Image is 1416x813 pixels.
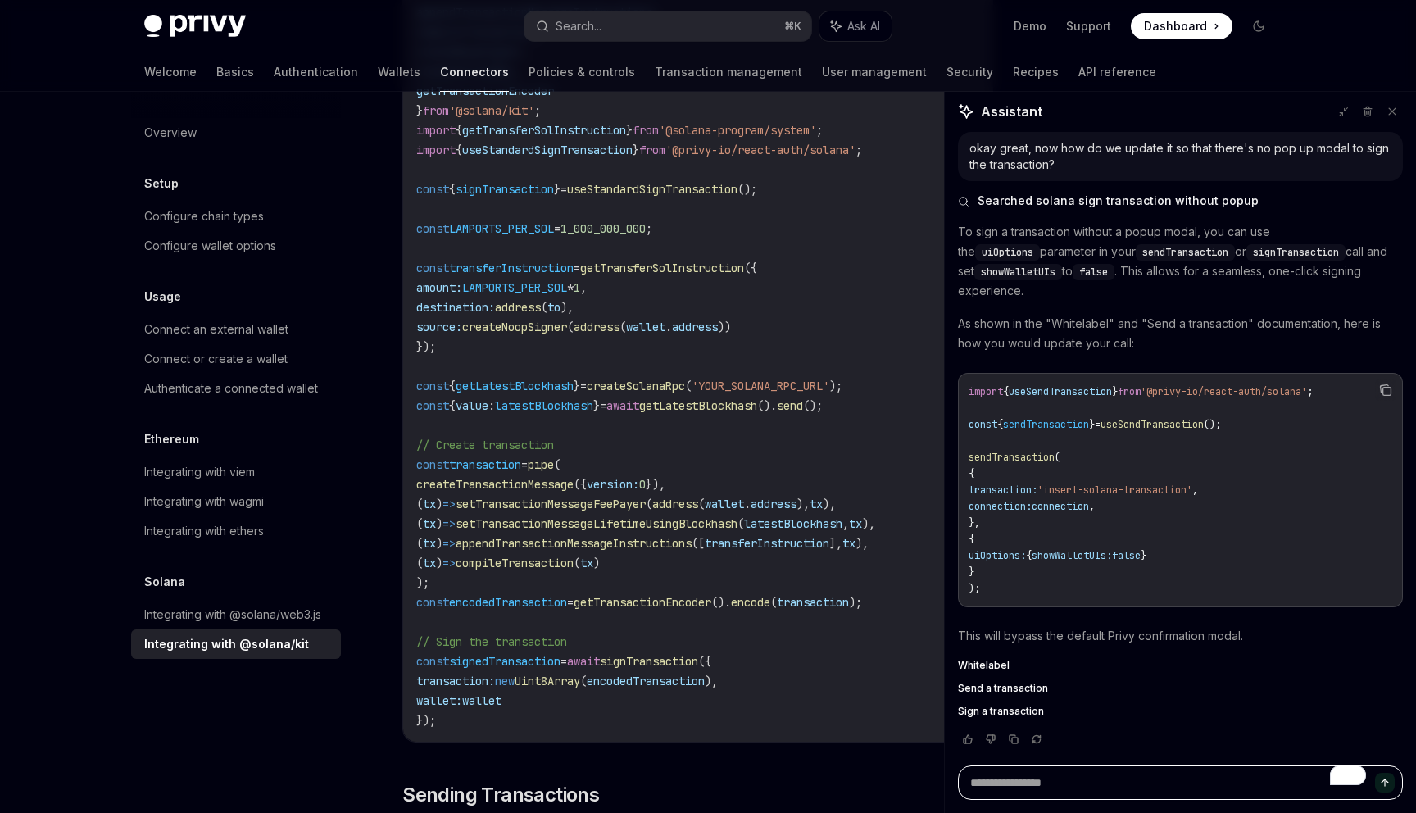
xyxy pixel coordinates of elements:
span: getLatestBlockhash [639,398,757,413]
a: Integrating with @solana/kit [131,629,341,659]
h5: Ethereum [144,429,199,449]
span: ( [619,320,626,334]
span: 'YOUR_SOLANA_RPC_URL' [692,379,829,393]
span: const [416,221,449,236]
span: Uint8Array [515,674,580,688]
span: tx [423,497,436,511]
span: } [593,398,600,413]
span: , [580,280,587,295]
span: send [777,398,803,413]
span: (). [757,398,777,413]
span: ; [816,123,823,138]
span: from [1118,385,1141,398]
span: Assistant [981,102,1042,121]
span: '@solana/kit' [449,103,534,118]
span: const [416,261,449,275]
span: LAMPORTS_PER_SOL [449,221,554,236]
span: from [423,103,449,118]
span: = [600,398,606,413]
span: ) [593,556,600,570]
span: await [606,398,639,413]
span: ; [1307,385,1313,398]
span: ); [849,595,862,610]
span: = [560,182,567,197]
span: { [456,123,462,138]
span: getTransactionEncoder [574,595,711,610]
a: Send a transaction [958,682,1403,695]
h5: Solana [144,572,185,592]
h5: Usage [144,287,181,307]
span: const [969,418,997,431]
span: ( [580,674,587,688]
span: signTransaction [456,182,554,197]
span: ), [560,300,574,315]
span: useStandardSignTransaction [567,182,737,197]
a: Integrating with @solana/web3.js [131,600,341,629]
p: To sign a transaction without a popup modal, you can use the parameter in your or call and set to... [958,222,1403,301]
span: value [456,398,488,413]
a: Sign a transaction [958,705,1403,718]
button: Copy the contents from the code block [1375,379,1396,401]
span: , [1192,484,1198,497]
span: = [521,457,528,472]
span: import [416,143,456,157]
span: connection [1032,500,1089,513]
span: 'insert-solana-transaction' [1037,484,1192,497]
a: Policies & controls [529,52,635,92]
span: await [567,654,600,669]
span: Searched solana sign transaction without popup [978,193,1259,209]
span: new [495,674,515,688]
span: createSolanaRpc [587,379,685,393]
span: // Create transaction [416,438,554,452]
span: (); [1204,418,1221,431]
span: }); [416,339,436,354]
span: ) [436,516,442,531]
a: Support [1066,18,1111,34]
span: transaction: [416,674,495,688]
span: => [442,536,456,551]
a: Integrating with viem [131,457,341,487]
span: ; [534,103,541,118]
a: Whitelabel [958,659,1403,672]
span: } [554,182,560,197]
span: tx [842,536,855,551]
span: wallet: [416,693,462,708]
span: source: [416,320,462,334]
span: latestBlockhash [744,516,842,531]
span: = [574,261,580,275]
span: '@solana-program/system' [659,123,816,138]
span: { [969,533,974,546]
span: sendTransaction [969,451,1055,464]
span: }, [969,516,980,529]
div: Integrating with @solana/kit [144,634,309,654]
button: Send message [1375,773,1395,793]
span: const [416,398,449,413]
div: Configure chain types [144,207,264,226]
span: { [997,418,1003,431]
span: Ask AI [847,18,880,34]
span: destination: [416,300,495,315]
span: uiOptions [982,246,1033,259]
button: Searched solana sign transaction without popup [958,193,1403,209]
span: 1 [574,280,580,295]
div: Overview [144,123,197,143]
span: . [665,320,672,334]
span: from [633,123,659,138]
span: (); [737,182,757,197]
span: } [1141,549,1146,562]
div: Configure wallet options [144,236,276,256]
span: address [574,320,619,334]
span: } [633,143,639,157]
span: ( [1055,451,1060,464]
span: = [554,221,560,236]
a: Configure chain types [131,202,341,231]
div: Integrating with ethers [144,521,264,541]
span: false [1079,266,1108,279]
span: { [449,398,456,413]
span: = [1095,418,1101,431]
span: getTransferSolInstruction [580,261,744,275]
span: { [449,379,456,393]
span: import [969,385,1003,398]
span: ( [685,379,692,393]
a: Overview [131,118,341,148]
